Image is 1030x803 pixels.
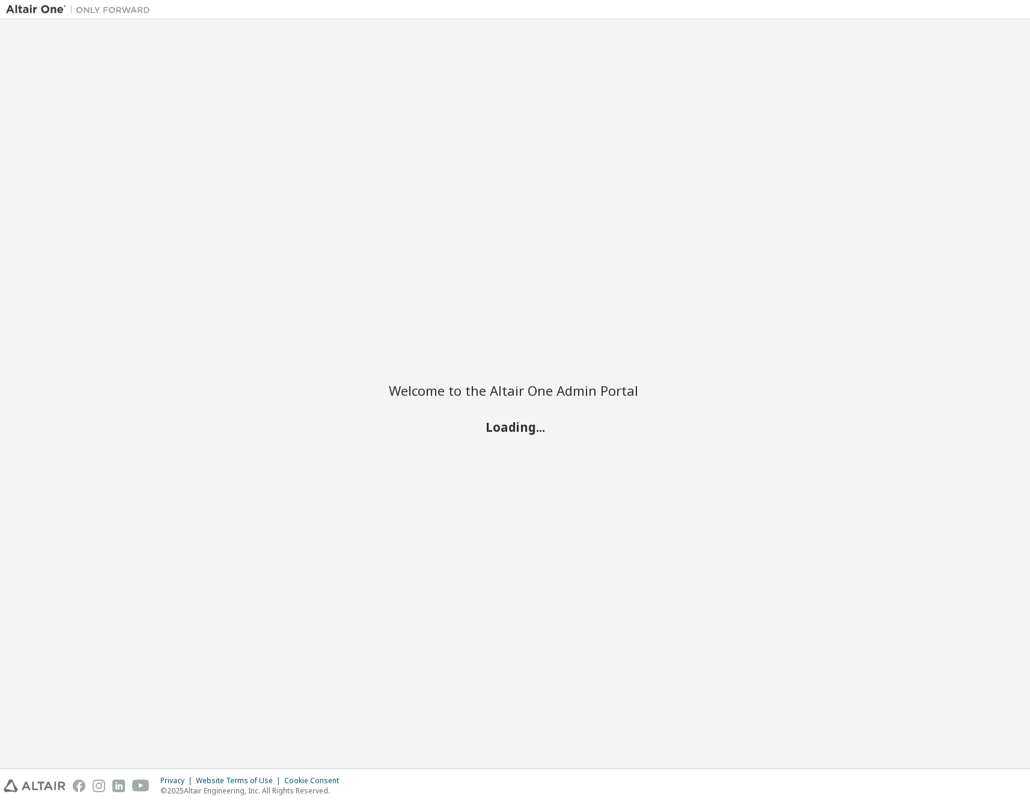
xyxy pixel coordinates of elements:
[284,776,346,786] div: Cookie Consent
[132,780,150,792] img: youtube.svg
[160,776,196,786] div: Privacy
[93,780,105,792] img: instagram.svg
[4,780,66,792] img: altair_logo.svg
[6,4,156,16] img: Altair One
[389,382,641,399] h2: Welcome to the Altair One Admin Portal
[196,776,284,786] div: Website Terms of Use
[73,780,85,792] img: facebook.svg
[389,419,641,434] h2: Loading...
[160,786,346,796] p: © 2025 Altair Engineering, Inc. All Rights Reserved.
[112,780,125,792] img: linkedin.svg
